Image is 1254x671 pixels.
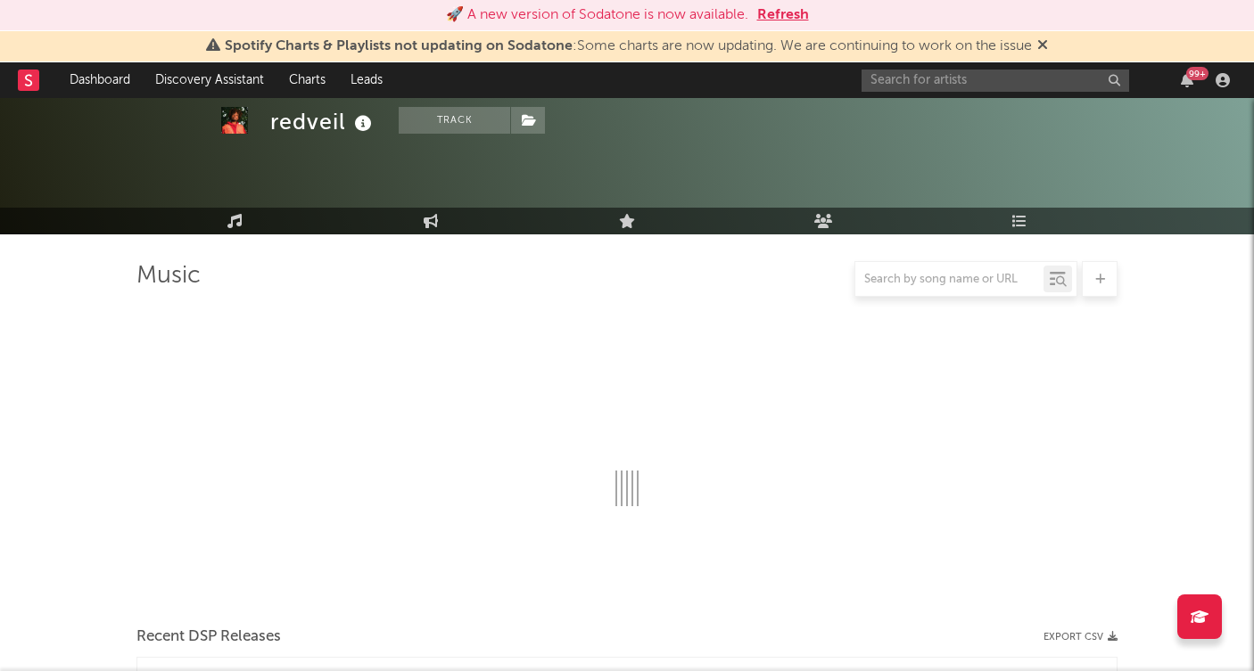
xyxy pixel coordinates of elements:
span: Recent DSP Releases [136,626,281,648]
a: Discovery Assistant [143,62,276,98]
button: 99+ [1181,73,1193,87]
span: : Some charts are now updating. We are continuing to work on the issue [225,39,1032,53]
a: Charts [276,62,338,98]
span: Dismiss [1037,39,1048,53]
a: Leads [338,62,395,98]
a: Dashboard [57,62,143,98]
input: Search by song name or URL [855,273,1044,287]
button: Refresh [757,4,809,26]
div: redveil [270,107,376,136]
div: 🚀 A new version of Sodatone is now available. [446,4,748,26]
div: 99 + [1186,67,1209,80]
span: Spotify Charts & Playlists not updating on Sodatone [225,39,573,53]
button: Track [399,107,510,134]
button: Export CSV [1044,632,1118,642]
input: Search for artists [862,70,1129,92]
